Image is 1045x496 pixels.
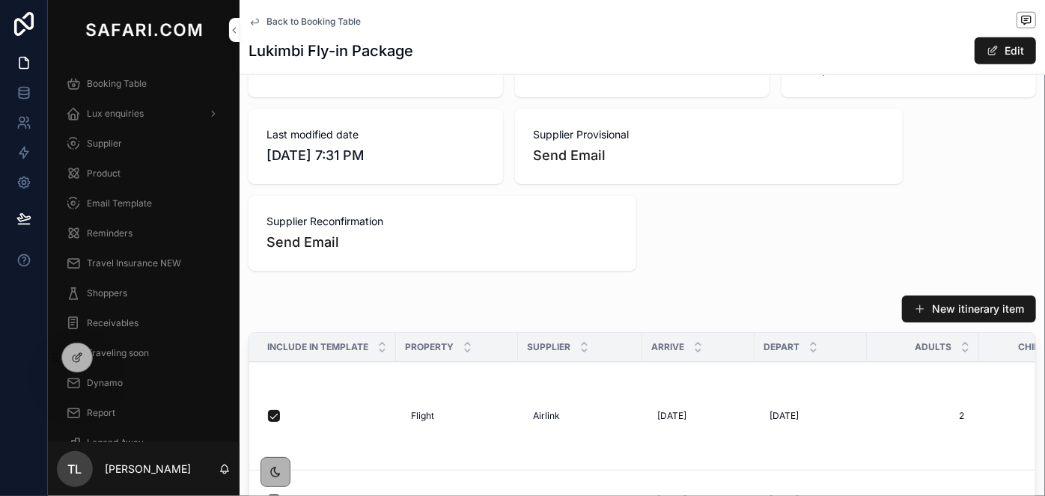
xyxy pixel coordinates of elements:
span: Traveling soon [87,347,149,359]
span: 2 [882,410,964,422]
span: Lux enquiries [87,108,144,120]
span: Supplier [527,341,570,353]
button: Edit [975,37,1036,64]
span: Supplier Provisional [533,127,885,142]
span: Adults [915,341,951,353]
span: [DATE] 7:31 PM [266,145,485,166]
a: Booking Table [57,70,231,97]
span: Travel Insurance NEW [87,257,181,269]
span: Legend Away [87,437,144,449]
span: Report [87,407,115,419]
img: App logo [82,18,205,42]
span: Booking Table [87,78,147,90]
a: Supplier [57,130,231,157]
a: Receivables [57,310,231,337]
a: Shoppers [57,280,231,307]
span: Include in template [267,341,368,353]
span: Reminders [87,227,132,239]
span: [DATE] [770,410,799,422]
button: New itinerary item [902,296,1036,322]
span: Shoppers [87,287,127,299]
a: Dynamo [57,370,231,397]
a: Send Email [266,234,339,250]
a: Back to Booking Table [249,16,361,28]
span: Supplier Reconfirmation [266,214,618,229]
span: [DATE] [657,410,686,422]
span: Arrive [651,341,684,353]
span: Last modified date [266,127,485,142]
h1: Lukimbi Fly-in Package [249,40,413,61]
span: Supplier [87,138,122,150]
a: Lux enquiries [57,100,231,127]
a: Email Template [57,190,231,217]
a: Traveling soon [57,340,231,367]
span: Depart [764,341,799,353]
p: [PERSON_NAME] [105,462,191,477]
span: Back to Booking Table [266,16,361,28]
div: scrollable content [48,60,240,442]
a: Travel Insurance NEW [57,250,231,277]
span: Property [405,341,454,353]
span: Dynamo [87,377,123,389]
span: Airlink [533,410,560,422]
a: Product [57,160,231,187]
span: Email Template [87,198,152,209]
span: Receivables [87,317,138,329]
span: Flight [411,410,434,422]
span: Product [87,168,121,180]
a: Send Email [533,147,606,163]
span: TL [68,460,82,478]
a: Legend Away [57,429,231,456]
a: Report [57,399,231,426]
a: Reminders [57,220,231,247]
